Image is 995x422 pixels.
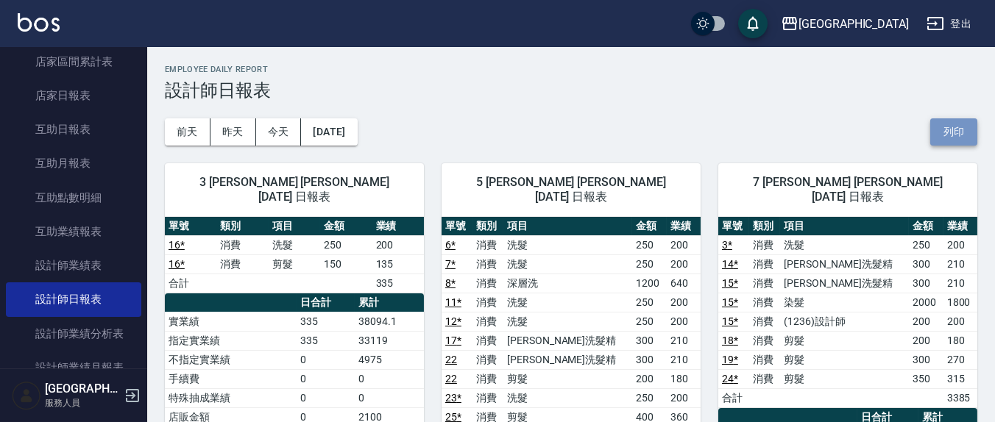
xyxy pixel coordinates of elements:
td: [PERSON_NAME]洗髮精 [780,254,909,273]
button: 登出 [921,10,977,37]
td: 剪髮 [269,254,320,273]
span: 3 [PERSON_NAME] [PERSON_NAME] [DATE] 日報表 [183,175,406,204]
td: 200 [909,331,943,350]
td: 200 [667,388,701,407]
img: Person [12,381,41,410]
td: 0 [297,350,355,369]
td: 200 [909,312,943,331]
div: [GEOGRAPHIC_DATA] [799,15,909,33]
td: 300 [909,273,943,293]
td: 剪髮 [780,369,909,388]
td: 不指定實業績 [165,350,297,369]
td: 300 [909,350,943,369]
td: 消費 [749,235,780,254]
td: 335 [372,273,424,293]
td: 1200 [632,273,666,293]
td: 合計 [165,273,216,293]
button: [DATE] [301,118,357,146]
th: 單號 [718,217,749,236]
td: 4975 [355,350,424,369]
td: (1236)設計師 [780,312,909,331]
button: 昨天 [210,118,256,146]
th: 項目 [780,217,909,236]
th: 業績 [667,217,701,236]
th: 項目 [503,217,632,236]
td: 消費 [749,350,780,369]
a: 互助業績報表 [6,215,141,248]
td: 剪髮 [503,369,632,388]
td: 洗髮 [503,254,632,273]
td: 特殊抽成業績 [165,388,297,407]
td: [PERSON_NAME]洗髮精 [503,331,632,350]
td: 335 [297,312,355,331]
td: 33119 [355,331,424,350]
button: 列印 [930,118,977,146]
td: 消費 [472,350,503,369]
td: 洗髮 [503,388,632,407]
td: 0 [297,388,355,407]
a: 互助日報表 [6,112,141,146]
table: a dense table [165,217,424,293]
td: 消費 [472,293,503,312]
span: 7 [PERSON_NAME] [PERSON_NAME] [DATE] 日報表 [736,175,960,204]
h5: [GEOGRAPHIC_DATA] [45,382,120,396]
td: 消費 [749,254,780,273]
td: 250 [632,235,666,254]
td: 消費 [472,388,503,407]
td: 消費 [749,273,780,293]
td: 180 [667,369,701,388]
td: 0 [355,369,424,388]
h2: Employee Daily Report [165,65,977,74]
th: 類別 [472,217,503,236]
td: 0 [355,388,424,407]
td: 消費 [749,312,780,331]
td: 210 [943,254,977,273]
td: 深層洗 [503,273,632,293]
td: 38094.1 [355,312,424,331]
td: 染髮 [780,293,909,312]
td: 250 [632,312,666,331]
th: 類別 [216,217,268,236]
table: a dense table [718,217,977,408]
td: 250 [632,293,666,312]
td: 剪髮 [780,331,909,350]
td: 指定實業績 [165,331,297,350]
td: 200 [667,235,701,254]
th: 金額 [909,217,943,236]
td: 消費 [749,331,780,350]
button: save [738,9,768,38]
td: 洗髮 [269,235,320,254]
td: 250 [632,388,666,407]
td: 270 [943,350,977,369]
td: 210 [667,350,701,369]
td: 250 [632,254,666,273]
button: 今天 [256,118,302,146]
td: 210 [667,331,701,350]
td: 消費 [749,369,780,388]
td: 200 [943,235,977,254]
td: 消費 [472,235,503,254]
td: 洗髮 [503,235,632,254]
td: 消費 [749,293,780,312]
span: 5 [PERSON_NAME] [PERSON_NAME] [DATE] 日報表 [459,175,683,204]
a: 22 [445,373,457,385]
th: 金額 [320,217,372,236]
button: 前天 [165,118,210,146]
td: 350 [909,369,943,388]
td: 200 [667,293,701,312]
th: 業績 [943,217,977,236]
td: 剪髮 [780,350,909,369]
td: 300 [909,254,943,273]
img: Logo [18,13,60,32]
td: 0 [297,369,355,388]
td: 消費 [472,369,503,388]
td: 300 [632,331,666,350]
th: 日合計 [297,293,355,312]
th: 單號 [165,217,216,236]
th: 業績 [372,217,424,236]
td: 200 [667,254,701,273]
td: 200 [632,369,666,388]
td: [PERSON_NAME]洗髮精 [780,273,909,293]
a: 設計師業績表 [6,248,141,282]
a: 設計師業績月報表 [6,351,141,385]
